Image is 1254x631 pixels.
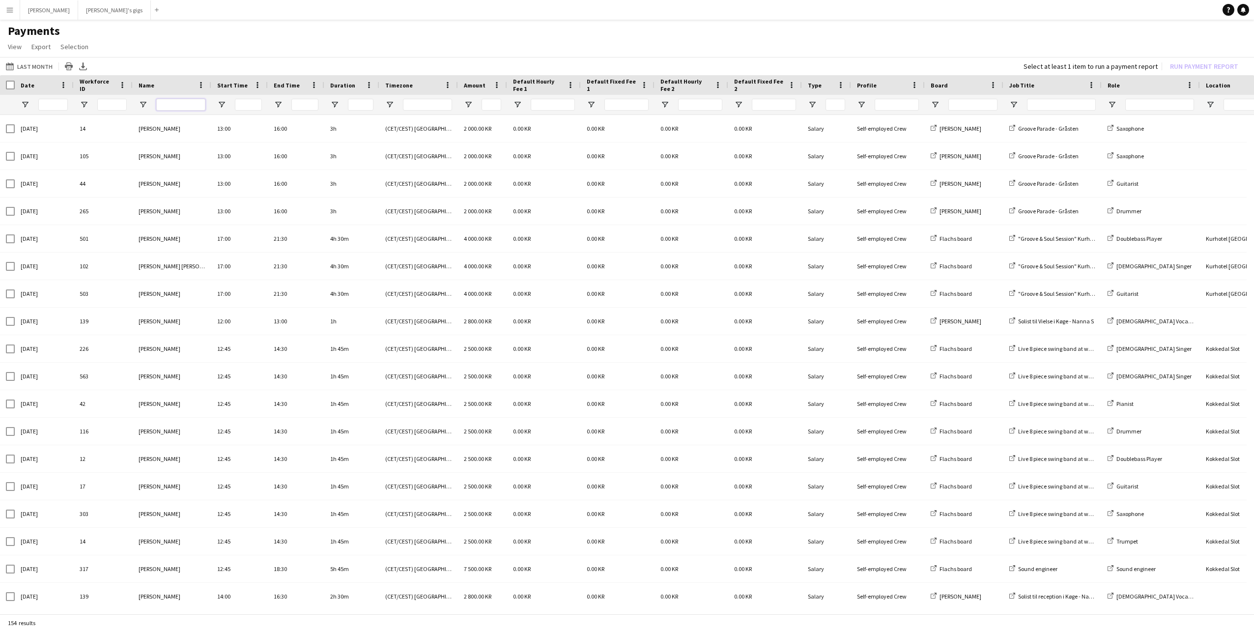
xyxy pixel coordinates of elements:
div: 1h 45m [324,390,379,417]
div: Salary [802,253,851,280]
button: Open Filter Menu [587,100,596,109]
div: 0.00 KR [728,198,802,225]
div: 501 [74,225,133,252]
div: 1h 45m [324,473,379,500]
div: 116 [74,418,133,445]
a: [DEMOGRAPHIC_DATA] Singer [1108,373,1192,380]
span: [DEMOGRAPHIC_DATA] Singer [1116,345,1192,352]
div: 14 [74,115,133,142]
div: Self-employed Crew [851,143,925,170]
span: Flachs board [940,373,972,380]
div: 0.00 KR [581,308,655,335]
span: Live 8 piece swing band at wedding reception [1018,345,1131,352]
div: 21:30 [268,280,324,307]
span: Flachs board [940,235,972,242]
div: 12:45 [211,418,268,445]
div: 0.00 KR [581,473,655,500]
div: [DATE] [15,473,74,500]
input: Job Title Filter Input [1027,99,1096,111]
div: 1h 45m [324,363,379,390]
button: Open Filter Menu [931,100,940,109]
input: Name Filter Input [156,99,205,111]
div: 21:30 [268,225,324,252]
a: Flachs board [931,455,972,462]
div: (CET/CEST) [GEOGRAPHIC_DATA] [379,115,458,142]
span: [PERSON_NAME] [940,207,981,215]
a: Selection [57,40,92,53]
button: [PERSON_NAME]'s gigs [78,0,151,20]
div: 0.00 KR [728,143,802,170]
div: 0.00 KR [655,115,728,142]
span: Live 8 piece swing band at wedding reception [1018,455,1131,462]
div: Self-employed Crew [851,363,925,390]
div: 12:45 [211,445,268,472]
span: View [8,42,22,51]
div: 0.00 KR [581,335,655,362]
div: 13:00 [211,170,268,197]
a: [PERSON_NAME] [931,125,981,132]
span: Doublebass Player [1116,235,1162,242]
span: [DEMOGRAPHIC_DATA] Singer [1116,262,1192,270]
a: [PERSON_NAME] [931,180,981,187]
div: 0.00 KR [655,363,728,390]
div: 0.00 KR [728,335,802,362]
div: (CET/CEST) [GEOGRAPHIC_DATA] [379,280,458,307]
div: Salary [802,418,851,445]
div: 4h 30m [324,280,379,307]
div: 1h [324,308,379,335]
span: Guitarist [1116,180,1139,187]
div: 12:45 [211,473,268,500]
button: Open Filter Menu [857,100,866,109]
div: Self-employed Crew [851,445,925,472]
a: [PERSON_NAME] [931,317,981,325]
div: 105 [74,143,133,170]
div: 14:30 [268,445,324,472]
div: 503 [74,280,133,307]
div: 563 [74,363,133,390]
button: Open Filter Menu [734,100,743,109]
div: 0.00 KR [728,445,802,472]
div: 0.00 KR [728,115,802,142]
div: 14:30 [268,418,324,445]
a: Live 8 piece swing band at wedding reception [1009,345,1131,352]
input: Default Hourly Fee 2 Filter Input [678,99,722,111]
button: Open Filter Menu [139,100,147,109]
a: Solist til Vielse i Køge - Nanna S [1009,317,1094,325]
div: 0.00 KR [507,225,581,252]
span: Solist til Vielse i Køge - Nanna S [1018,317,1094,325]
a: [DEMOGRAPHIC_DATA] Vocal + Piano [1108,317,1209,325]
span: Flachs board [940,455,972,462]
div: 12 [74,445,133,472]
a: Live 8 piece swing band at wedding reception [1009,455,1131,462]
span: [PERSON_NAME] [940,152,981,160]
div: 0.00 KR [581,363,655,390]
div: 0.00 KR [728,363,802,390]
div: Salary [802,390,851,417]
div: [DATE] [15,253,74,280]
a: Doublebass Player [1108,235,1162,242]
span: Live 8 piece swing band at wedding reception [1018,428,1131,435]
div: 13:00 [211,143,268,170]
button: Open Filter Menu [274,100,283,109]
div: 1h 45m [324,335,379,362]
div: 0.00 KR [581,115,655,142]
div: 0.00 KR [581,280,655,307]
div: 3h [324,198,379,225]
a: [PERSON_NAME] [931,152,981,160]
div: 14:30 [268,473,324,500]
div: 0.00 KR [507,308,581,335]
div: (CET/CEST) [GEOGRAPHIC_DATA] [379,445,458,472]
div: 13:00 [268,308,324,335]
div: Salary [802,225,851,252]
div: 17:00 [211,280,268,307]
div: 0.00 KR [655,335,728,362]
a: [DEMOGRAPHIC_DATA] Singer [1108,262,1192,270]
div: 0.00 KR [728,253,802,280]
div: 21:30 [268,253,324,280]
span: Flachs board [940,345,972,352]
div: 0.00 KR [655,198,728,225]
a: Export [28,40,55,53]
span: Saxophone [1116,125,1144,132]
div: 139 [74,308,133,335]
input: Date Filter Input [38,99,68,111]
